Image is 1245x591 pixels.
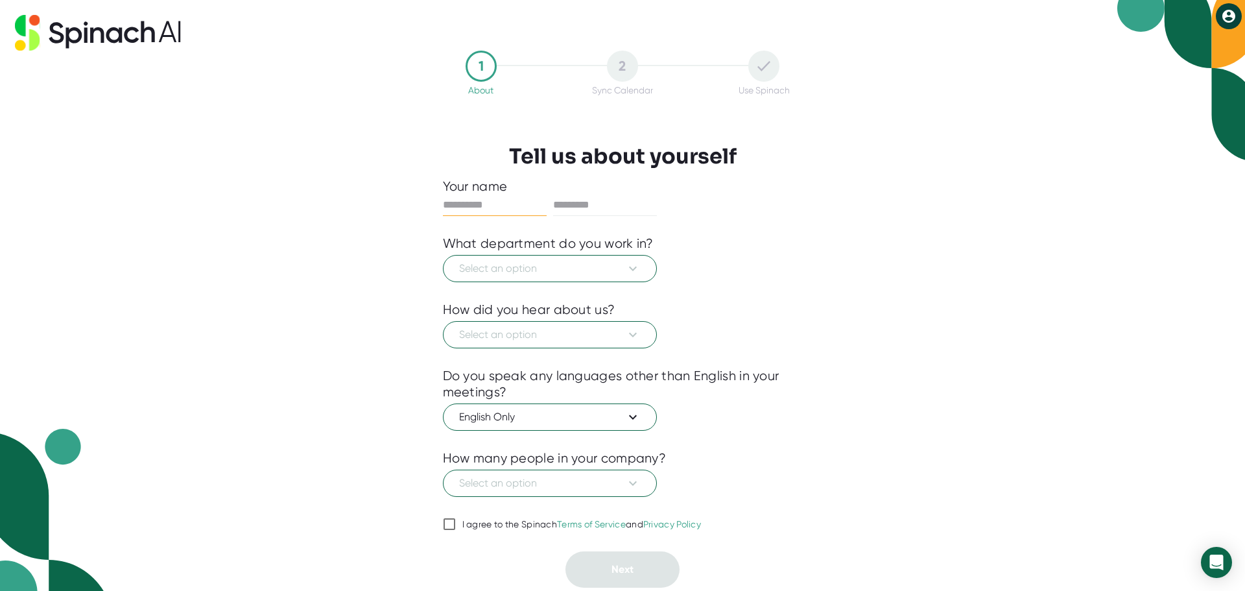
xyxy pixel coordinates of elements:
span: English Only [459,409,641,425]
div: 1 [466,51,497,82]
div: About [468,85,493,95]
button: Next [565,551,680,588]
a: Privacy Policy [643,519,701,529]
span: Select an option [459,327,641,343]
button: English Only [443,404,657,431]
div: I agree to the Spinach and [462,519,702,531]
div: Sync Calendar [592,85,653,95]
a: Terms of Service [557,519,626,529]
button: Select an option [443,470,657,497]
div: Do you speak any languages other than English in your meetings? [443,368,803,400]
span: Next [611,563,634,575]
div: Your name [443,178,803,195]
div: How did you hear about us? [443,302,615,318]
div: 2 [607,51,638,82]
div: How many people in your company? [443,450,667,466]
div: Open Intercom Messenger [1201,547,1232,578]
button: Select an option [443,321,657,348]
span: Select an option [459,476,641,491]
button: Select an option [443,255,657,282]
div: What department do you work in? [443,235,654,252]
h3: Tell us about yourself [509,144,737,169]
span: Select an option [459,261,641,276]
div: Use Spinach [739,85,790,95]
